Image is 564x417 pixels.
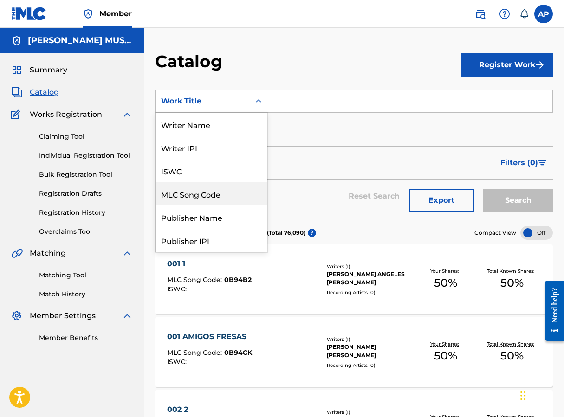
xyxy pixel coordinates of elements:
[167,348,224,357] span: MLC Song Code :
[308,229,316,237] span: ?
[11,248,23,259] img: Matching
[11,87,59,98] a: CatalogCatalog
[39,170,133,180] a: Bulk Registration Tool
[30,248,66,259] span: Matching
[156,205,267,229] div: Publisher Name
[430,268,461,275] p: Your Shares:
[39,227,133,237] a: Overclaims Tool
[500,275,524,291] span: 50 %
[224,348,252,357] span: 0B94CK
[30,64,67,76] span: Summary
[434,275,457,291] span: 50 %
[495,151,553,174] button: Filters (0)
[11,64,67,76] a: SummarySummary
[224,276,252,284] span: 0B94B2
[156,136,267,159] div: Writer IPI
[474,229,516,237] span: Compact View
[155,51,227,72] h2: Catalog
[122,109,133,120] img: expand
[30,310,96,321] span: Member Settings
[500,347,524,364] span: 50 %
[122,248,133,259] img: expand
[156,159,267,182] div: ISWC
[122,310,133,321] img: expand
[11,310,22,321] img: Member Settings
[156,113,267,136] div: Writer Name
[499,8,510,19] img: help
[487,340,537,347] p: Total Known Shares:
[39,289,133,299] a: Match History
[327,263,413,270] div: Writers ( 1 )
[327,336,413,343] div: Writers ( 1 )
[28,35,133,46] h5: MAXIMO AGUIRRE MUSIC PUBLISHING, INC.
[495,5,514,23] div: Help
[11,109,23,120] img: Works Registration
[155,317,553,387] a: 001 AMIGOS FRESASMLC Song Code:0B94CKISWC:Writers (1)[PERSON_NAME] [PERSON_NAME]Recording Artists...
[518,372,564,417] iframe: Chat Widget
[534,59,545,71] img: f7272a7cc735f4ea7f67.svg
[39,151,133,160] a: Individual Registration Tool
[39,270,133,280] a: Matching Tool
[39,189,133,199] a: Registration Drafts
[83,8,94,19] img: Top Rightsholder
[327,409,413,416] div: Writers ( 1 )
[534,5,553,23] div: User Menu
[39,333,133,343] a: Member Benefits
[11,64,22,76] img: Summary
[39,132,133,141] a: Claiming Tool
[327,362,413,369] div: Recording Artists ( 0 )
[155,244,553,314] a: 001 1MLC Song Code:0B94B2ISWC:Writers (1)[PERSON_NAME] ANGELES [PERSON_NAME]Recording Artists (0)...
[167,358,189,366] span: ISWC :
[30,109,102,120] span: Works Registration
[327,270,413,287] div: [PERSON_NAME] ANGELES [PERSON_NAME]
[471,5,490,23] a: Public Search
[475,8,486,19] img: search
[11,87,22,98] img: Catalog
[538,274,564,348] iframe: Resource Center
[327,289,413,296] div: Recording Artists ( 0 )
[519,9,529,19] div: Notifications
[167,276,224,284] span: MLC Song Code :
[39,208,133,218] a: Registration History
[167,285,189,293] span: ISWC :
[538,160,546,166] img: filter
[430,340,461,347] p: Your Shares:
[156,182,267,205] div: MLC Song Code
[161,96,245,107] div: Work Title
[167,331,252,342] div: 001 AMIGOS FRESAS
[167,258,252,269] div: 001 1
[487,268,537,275] p: Total Known Shares:
[500,157,538,168] span: Filters ( 0 )
[11,7,47,20] img: MLC Logo
[409,189,474,212] button: Export
[30,87,59,98] span: Catalog
[520,382,526,410] div: Drag
[99,8,132,19] span: Member
[167,404,253,415] div: 002 2
[461,53,553,77] button: Register Work
[11,35,22,46] img: Accounts
[434,347,457,364] span: 50 %
[327,343,413,359] div: [PERSON_NAME] [PERSON_NAME]
[156,229,267,252] div: Publisher IPI
[155,90,553,221] form: Search Form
